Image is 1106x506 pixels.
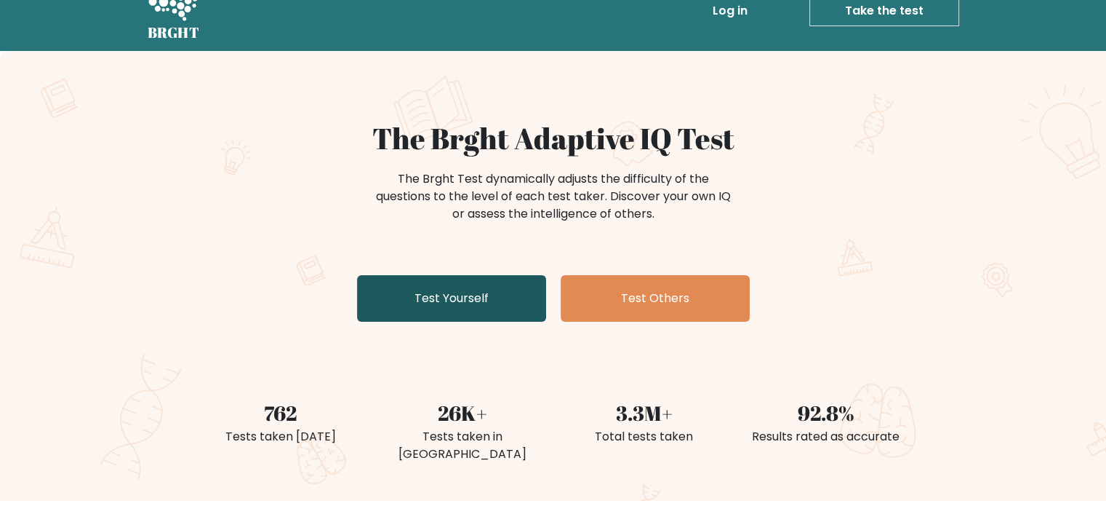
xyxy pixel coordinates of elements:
[744,428,908,446] div: Results rated as accurate
[199,398,363,428] div: 762
[380,398,545,428] div: 26K+
[380,428,545,463] div: Tests taken in [GEOGRAPHIC_DATA]
[148,24,200,41] h5: BRGHT
[199,121,908,156] h1: The Brght Adaptive IQ Test
[744,398,908,428] div: 92.8%
[199,428,363,446] div: Tests taken [DATE]
[562,398,726,428] div: 3.3M+
[372,170,735,223] div: The Brght Test dynamically adjusts the difficulty of the questions to the level of each test take...
[562,428,726,446] div: Total tests taken
[357,275,546,322] a: Test Yourself
[561,275,750,322] a: Test Others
